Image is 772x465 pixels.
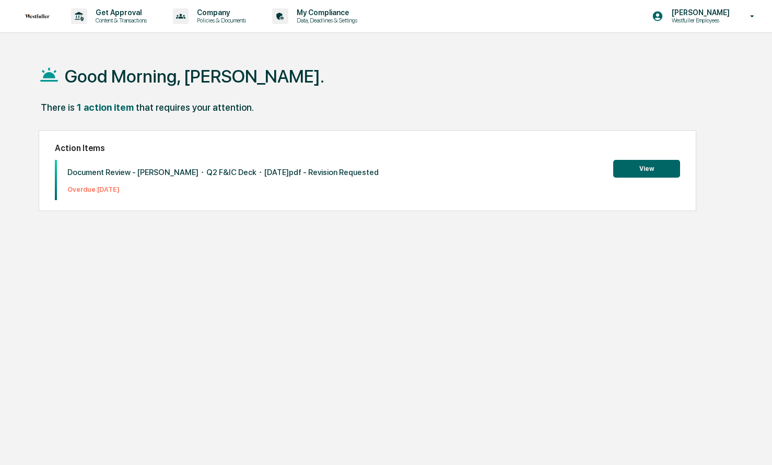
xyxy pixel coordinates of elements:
p: [PERSON_NAME] [663,8,735,17]
p: My Compliance [288,8,362,17]
p: Get Approval [87,8,152,17]
div: 1 action item [77,102,134,113]
a: View [613,163,680,173]
p: Content & Transactions [87,17,152,24]
div: that requires your attention. [136,102,254,113]
h2: Action Items [55,143,680,153]
p: Westfuller Employees [663,17,735,24]
h1: Good Morning, [PERSON_NAME]. [65,66,324,87]
div: There is [41,102,75,113]
button: View [613,160,680,178]
p: Policies & Documents [189,17,251,24]
p: Overdue: [DATE] [67,185,379,193]
p: Document Review - [PERSON_NAME]・Q2 F&IC Deck・[DATE]pdf - Revision Requested [67,168,379,178]
p: Company [189,8,251,17]
p: Data, Deadlines & Settings [288,17,362,24]
img: logo [25,14,50,18]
